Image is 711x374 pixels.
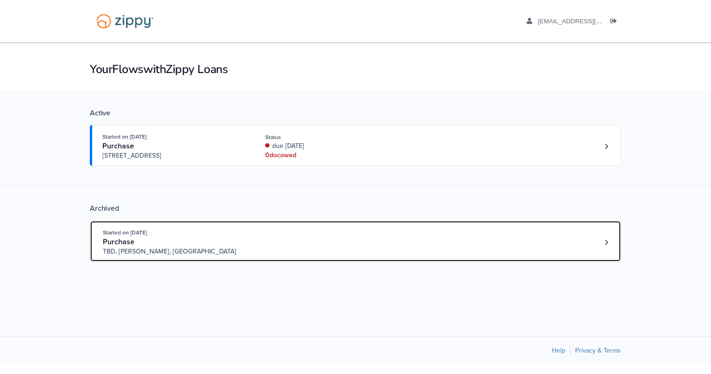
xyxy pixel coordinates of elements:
[527,18,644,27] a: edit profile
[90,125,621,166] a: Open loan 4227761
[90,9,160,33] img: Logo
[265,141,389,151] div: due [DATE]
[90,204,621,213] div: Archived
[599,140,613,154] a: Loan number 4227761
[599,235,613,249] a: Loan number 3828544
[90,108,621,118] div: Active
[103,229,147,236] span: Started on [DATE]
[102,151,244,160] span: [STREET_ADDRESS]
[265,133,389,141] div: Status
[552,347,565,354] a: Help
[90,61,621,77] h1: Your Flows with Zippy Loans
[103,237,134,247] span: Purchase
[575,347,621,354] a: Privacy & Terms
[610,18,621,27] a: Log out
[102,134,147,140] span: Started on [DATE]
[102,141,134,151] span: Purchase
[90,220,621,262] a: Open loan 3828544
[265,151,389,160] div: 0 doc owed
[103,247,245,256] span: TBD, [PERSON_NAME], [GEOGRAPHIC_DATA]
[538,18,644,25] span: lbraley7@att.net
